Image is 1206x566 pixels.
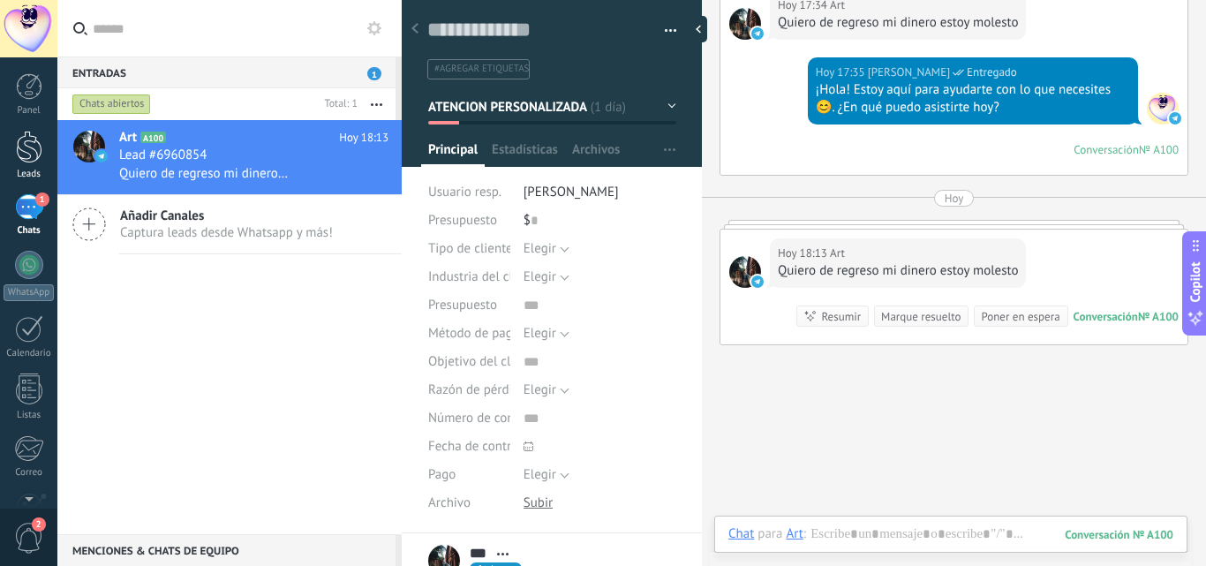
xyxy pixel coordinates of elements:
[4,410,55,421] div: Listas
[729,8,761,40] span: Art
[32,517,46,532] span: 2
[428,411,541,425] span: Número de contrato
[428,355,539,368] span: Objetivo del cliente
[524,461,569,489] button: Elegir
[967,64,1017,81] span: Entregado
[786,525,803,541] div: Art
[120,208,333,224] span: Añadir Canales
[4,284,54,301] div: WhatsApp
[428,263,510,291] div: Industria del cliente
[1147,93,1179,125] span: Arturo Delgadillo
[4,169,55,180] div: Leads
[428,212,497,229] span: Presupuesto
[428,489,510,517] div: Archivo
[428,291,510,320] div: Presupuesto
[524,207,676,235] div: $
[751,27,764,40] img: telegram-sm.svg
[120,224,333,241] span: Captura leads desde Whatsapp y más!
[428,327,520,340] span: Método de pago
[318,95,358,113] div: Total: 1
[428,184,501,200] span: Usuario resp.
[830,245,845,262] span: Art
[428,433,510,461] div: Fecha de contrato
[524,263,569,291] button: Elegir
[1074,142,1139,157] div: Conversación
[751,275,764,288] img: telegram-sm.svg
[57,120,402,194] a: avatariconArtA100Hoy 18:13Lead #6960854Quiero de regreso mi dinero estoy molesto
[367,67,381,80] span: 1
[524,184,619,200] span: [PERSON_NAME]
[778,262,1018,280] div: Quiero de regreso mi dinero estoy molesto
[4,348,55,359] div: Calendario
[57,57,396,88] div: Entradas
[428,141,478,167] span: Principal
[1074,309,1138,324] div: Conversación
[524,268,556,285] span: Elegir
[821,308,861,325] div: Resumir
[524,376,569,404] button: Elegir
[981,308,1059,325] div: Poner en espera
[428,376,510,404] div: Razón de pérdida
[428,461,510,489] div: Pago
[1065,527,1173,542] div: 100
[816,81,1130,117] div: ¡Hola! Estoy aquí para ayudarte con lo que necesites 😊. ¿En qué puedo asistirte hoy?
[729,256,761,288] span: Art
[524,381,556,398] span: Elegir
[140,132,166,143] span: A100
[428,207,510,235] div: Presupuesto
[524,240,556,257] span: Elegir
[428,178,510,207] div: Usuario resp.
[524,235,569,263] button: Elegir
[690,16,707,42] div: Ocultar
[816,64,868,81] div: Hoy 17:35
[1187,261,1204,302] span: Copilot
[428,320,510,348] div: Método de pago
[4,467,55,479] div: Correo
[524,466,556,483] span: Elegir
[428,235,510,263] div: Tipo de cliente
[339,129,388,147] span: Hoy 18:13
[881,308,961,325] div: Marque resuelto
[428,496,471,509] span: Archivo
[778,14,1018,32] div: Quiero de regreso mi dinero estoy molesto
[4,105,55,117] div: Panel
[1139,142,1179,157] div: № A100
[119,165,291,182] span: Quiero de regreso mi dinero estoy molesto
[1169,112,1181,125] img: telegram-sm.svg
[758,525,782,543] span: para
[524,320,569,348] button: Elegir
[428,348,510,376] div: Objetivo del cliente
[428,270,541,283] span: Industria del cliente
[945,190,964,207] div: Hoy
[428,404,510,433] div: Número de contrato
[95,150,108,162] img: icon
[428,298,497,312] span: Presupuesto
[119,147,207,164] span: Lead #6960854
[1138,309,1179,324] div: № A100
[492,141,558,167] span: Estadísticas
[434,63,529,75] span: #agregar etiquetas
[57,534,396,566] div: Menciones & Chats de equipo
[119,129,137,147] span: Art
[778,245,830,262] div: Hoy 18:13
[803,525,806,543] span: :
[72,94,151,115] div: Chats abiertos
[572,141,620,167] span: Archivos
[524,325,556,342] span: Elegir
[428,383,526,396] span: Razón de pérdida
[358,88,396,120] button: Más
[428,440,530,453] span: Fecha de contrato
[868,64,950,81] span: Arturo Delgadillo (Oficina de Venta)
[4,225,55,237] div: Chats
[35,192,49,207] span: 1
[428,242,513,255] span: Tipo de cliente
[428,468,456,481] span: Pago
